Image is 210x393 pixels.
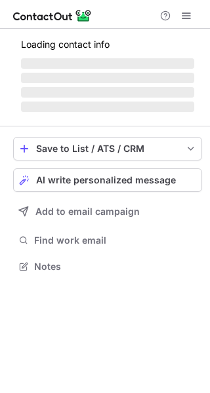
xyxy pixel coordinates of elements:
div: Save to List / ATS / CRM [36,143,179,154]
span: AI write personalized message [36,175,176,185]
p: Loading contact info [21,39,194,50]
span: Find work email [34,234,197,246]
span: ‌ [21,87,194,98]
button: Find work email [13,231,202,250]
span: Add to email campaign [35,206,140,217]
span: ‌ [21,102,194,112]
span: ‌ [21,73,194,83]
button: Notes [13,257,202,276]
button: save-profile-one-click [13,137,202,160]
button: AI write personalized message [13,168,202,192]
img: ContactOut v5.3.10 [13,8,92,24]
span: ‌ [21,58,194,69]
span: Notes [34,261,197,272]
button: Add to email campaign [13,200,202,223]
